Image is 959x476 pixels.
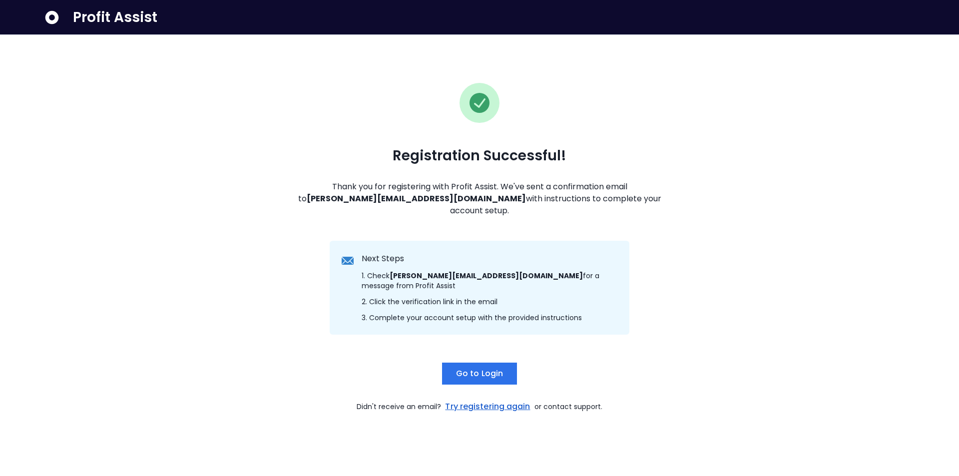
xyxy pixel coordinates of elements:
span: 2. Click the verification link in the email [362,297,497,307]
span: Profit Assist [73,8,157,26]
span: Go to Login [456,368,503,380]
span: Next Steps [362,253,404,265]
strong: [PERSON_NAME][EMAIL_ADDRESS][DOMAIN_NAME] [390,271,583,281]
span: Registration Successful! [393,147,566,165]
a: Try registering again [443,401,532,413]
strong: [PERSON_NAME][EMAIL_ADDRESS][DOMAIN_NAME] [307,193,526,204]
button: Go to Login [442,363,517,385]
span: Didn't receive an email? or contact support. [357,401,602,413]
span: Thank you for registering with Profit Assist. We've sent a confirmation email to with instruction... [296,181,663,217]
span: 1. Check for a message from Profit Assist [362,271,617,291]
span: 3. Complete your account setup with the provided instructions [362,313,582,323]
